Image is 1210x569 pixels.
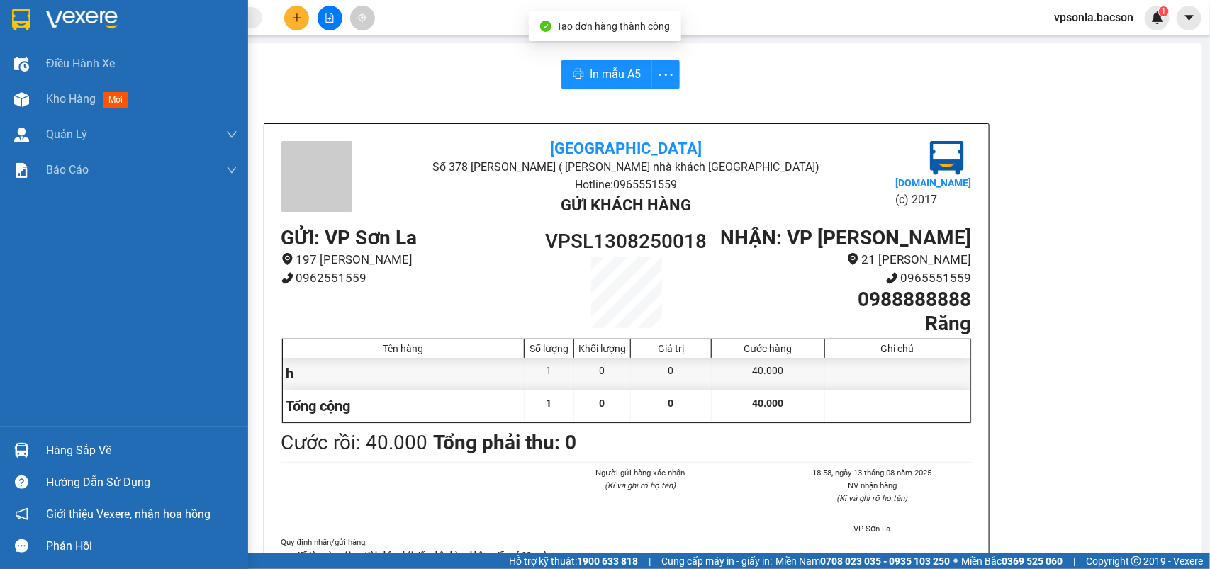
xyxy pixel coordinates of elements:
button: plus [284,6,309,30]
span: ⚪️ [953,558,958,564]
button: aim [350,6,375,30]
span: copyright [1131,556,1141,566]
span: plus [292,13,302,23]
span: printer [573,68,584,81]
b: [GEOGRAPHIC_DATA] [550,140,702,157]
div: Ghi chú [829,343,967,354]
i: (Kí và ghi rõ họ tên) [605,480,676,490]
div: 0 [574,358,631,390]
li: Hotline: 0965551559 [396,176,856,193]
div: Hướng dẫn sử dụng [46,472,237,493]
li: NV nhận hàng [773,479,971,492]
h1: Răng [712,312,971,336]
li: 0965551559 [712,269,971,288]
div: h [283,358,525,390]
span: more [652,66,679,84]
strong: Kể từ ngày gửi, người nhận phải đến nhận hàng không để quá 03 ngày. [298,550,554,560]
button: more [651,60,680,89]
span: down [226,164,237,176]
img: warehouse-icon [14,443,29,458]
div: 40.000 [712,358,824,390]
span: vpsonla.bacson [1043,9,1145,26]
li: 0962551559 [281,269,540,288]
span: Tạo đơn hàng thành công [557,21,671,32]
span: 40.000 [752,398,783,409]
li: 197 [PERSON_NAME] [281,250,540,269]
span: environment [281,253,293,265]
strong: 0369 525 060 [1002,556,1063,567]
span: Kho hàng [46,92,96,106]
b: GỬI : VP Sơn La [281,226,418,249]
div: Tên hàng [286,343,521,354]
span: Giới thiệu Vexere, nhận hoa hồng [46,505,211,523]
div: Phản hồi [46,536,237,557]
span: 0 [668,398,674,409]
li: 21 [PERSON_NAME] [712,250,971,269]
div: Khối lượng [578,343,627,354]
li: Người gửi hàng xác nhận [542,466,739,479]
button: printerIn mẫu A5 [561,60,652,89]
strong: 0708 023 035 - 0935 103 250 [820,556,950,567]
sup: 1 [1159,6,1169,16]
span: caret-down [1183,11,1196,24]
span: Cung cấp máy in - giấy in: [661,553,772,569]
span: phone [281,272,293,284]
b: Gửi khách hàng [561,196,691,214]
img: warehouse-icon [14,128,29,142]
span: Điều hành xe [46,55,115,72]
div: Cước rồi : 40.000 [281,427,428,458]
span: | [649,553,651,569]
span: Báo cáo [46,161,89,179]
span: check-circle [540,21,551,32]
div: Số lượng [528,343,570,354]
li: 18:58, ngày 13 tháng 08 năm 2025 [773,466,971,479]
span: In mẫu A5 [590,65,641,83]
b: NHẬN : VP [PERSON_NAME] [721,226,972,249]
span: Tổng cộng [286,398,351,415]
img: warehouse-icon [14,92,29,107]
li: Số 378 [PERSON_NAME] ( [PERSON_NAME] nhà khách [GEOGRAPHIC_DATA]) [133,35,593,52]
span: 0 [600,398,605,409]
span: mới [103,92,128,108]
b: GỬI : VP Sơn La [18,103,154,126]
span: | [1073,553,1075,569]
div: 0 [631,358,712,390]
li: VP Sơn La [773,522,971,535]
span: aim [357,13,367,23]
h1: VPSL1308250018 [540,226,713,257]
h1: 0988888888 [712,288,971,312]
li: (c) 2017 [895,191,971,208]
img: logo.jpg [930,141,964,175]
div: Hàng sắp về [46,440,237,461]
span: Quản Lý [46,125,87,143]
b: Tổng phải thu: 0 [434,431,577,454]
i: (Kí và ghi rõ họ tên) [837,493,908,503]
span: 1 [547,398,552,409]
div: 1 [525,358,574,390]
img: warehouse-icon [14,57,29,72]
div: Giá trị [634,343,707,354]
b: [DOMAIN_NAME] [895,177,971,188]
span: message [15,539,28,553]
div: Cước hàng [715,343,820,354]
span: Miền Nam [775,553,950,569]
button: caret-down [1177,6,1201,30]
span: phone [886,272,898,284]
strong: 1900 633 818 [577,556,638,567]
li: Số 378 [PERSON_NAME] ( [PERSON_NAME] nhà khách [GEOGRAPHIC_DATA]) [396,158,856,176]
span: Hỗ trợ kỹ thuật: [509,553,638,569]
img: icon-new-feature [1151,11,1164,24]
span: question-circle [15,475,28,489]
span: notification [15,507,28,521]
span: file-add [325,13,335,23]
span: 1 [1161,6,1166,16]
li: Hotline: 0965551559 [133,52,593,70]
span: Miền Bắc [961,553,1063,569]
img: solution-icon [14,163,29,178]
button: file-add [318,6,342,30]
img: logo-vxr [12,9,30,30]
span: environment [847,253,859,265]
span: down [226,129,237,140]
